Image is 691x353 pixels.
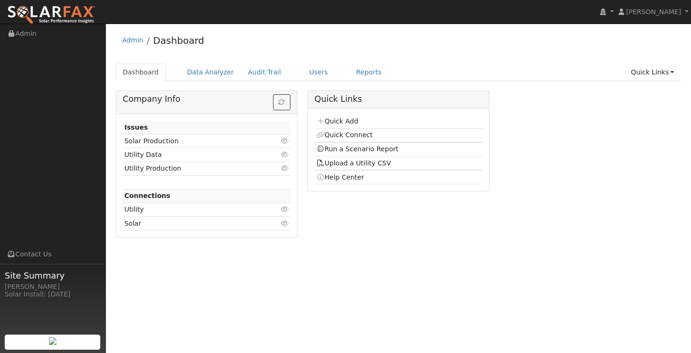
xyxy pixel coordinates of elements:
[153,35,204,46] a: Dashboard
[122,36,144,44] a: Admin
[316,131,373,139] a: Quick Connect
[123,203,264,216] td: Utility
[5,282,101,292] div: [PERSON_NAME]
[281,206,289,213] i: Click to view
[123,134,264,148] td: Solar Production
[123,148,264,162] td: Utility Data
[7,5,96,25] img: SolarFax
[123,162,264,175] td: Utility Production
[281,165,289,172] i: Click to view
[624,64,681,81] a: Quick Links
[316,117,358,125] a: Quick Add
[281,151,289,158] i: Click to view
[349,64,389,81] a: Reports
[281,220,289,227] i: Click to view
[316,173,364,181] a: Help Center
[124,123,148,131] strong: Issues
[314,94,482,104] h5: Quick Links
[302,64,335,81] a: Users
[116,64,166,81] a: Dashboard
[180,64,241,81] a: Data Analyzer
[626,8,681,16] span: [PERSON_NAME]
[5,289,101,299] div: Solar Install: [DATE]
[124,192,170,199] strong: Connections
[49,337,56,345] img: retrieve
[123,94,290,104] h5: Company Info
[5,269,101,282] span: Site Summary
[316,145,399,153] a: Run a Scenario Report
[316,159,391,167] a: Upload a Utility CSV
[281,138,289,144] i: Click to view
[123,217,264,230] td: Solar
[241,64,288,81] a: Audit Trail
